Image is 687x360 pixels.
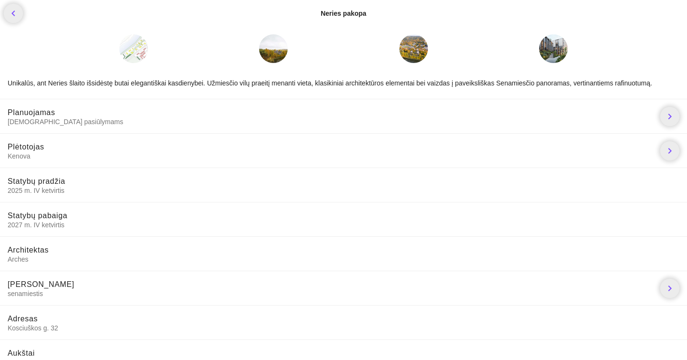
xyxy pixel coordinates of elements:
[321,9,366,18] div: Neries pakopa
[664,283,676,294] i: chevron_right
[8,221,679,229] span: 2027 m. IV ketvirtis
[8,289,653,298] span: senamiestis
[8,186,679,195] span: 2025 m. IV ketvirtis
[8,108,55,116] span: Planuojamas
[8,152,653,160] span: Kenova
[8,315,38,323] span: Adresas
[8,177,65,185] span: Statybų pradžia
[664,111,676,122] i: chevron_right
[8,246,49,254] span: Architektas
[8,212,67,220] span: Statybų pabaiga
[660,107,679,126] a: chevron_right
[8,143,44,151] span: Plėtotojas
[664,145,676,157] i: chevron_right
[660,141,679,160] a: chevron_right
[8,117,653,126] span: [DEMOGRAPHIC_DATA] pasiūlymams
[8,324,679,332] span: Kosciuškos g. 32
[8,255,679,264] span: Arches
[8,280,74,288] span: [PERSON_NAME]
[8,349,35,357] span: Aukštai
[660,279,679,298] a: chevron_right
[8,8,19,19] i: chevron_left
[4,4,23,23] a: chevron_left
